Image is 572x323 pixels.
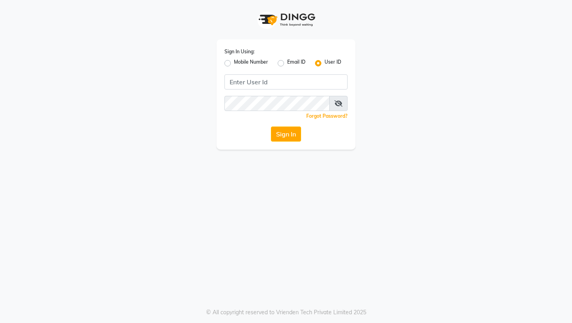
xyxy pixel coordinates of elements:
[224,74,348,90] input: Username
[224,96,330,111] input: Username
[306,113,348,119] a: Forgot Password?
[325,58,341,68] label: User ID
[234,58,268,68] label: Mobile Number
[287,58,305,68] label: Email ID
[254,8,318,31] img: logo1.svg
[271,126,301,142] button: Sign In
[224,48,255,55] label: Sign In Using:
